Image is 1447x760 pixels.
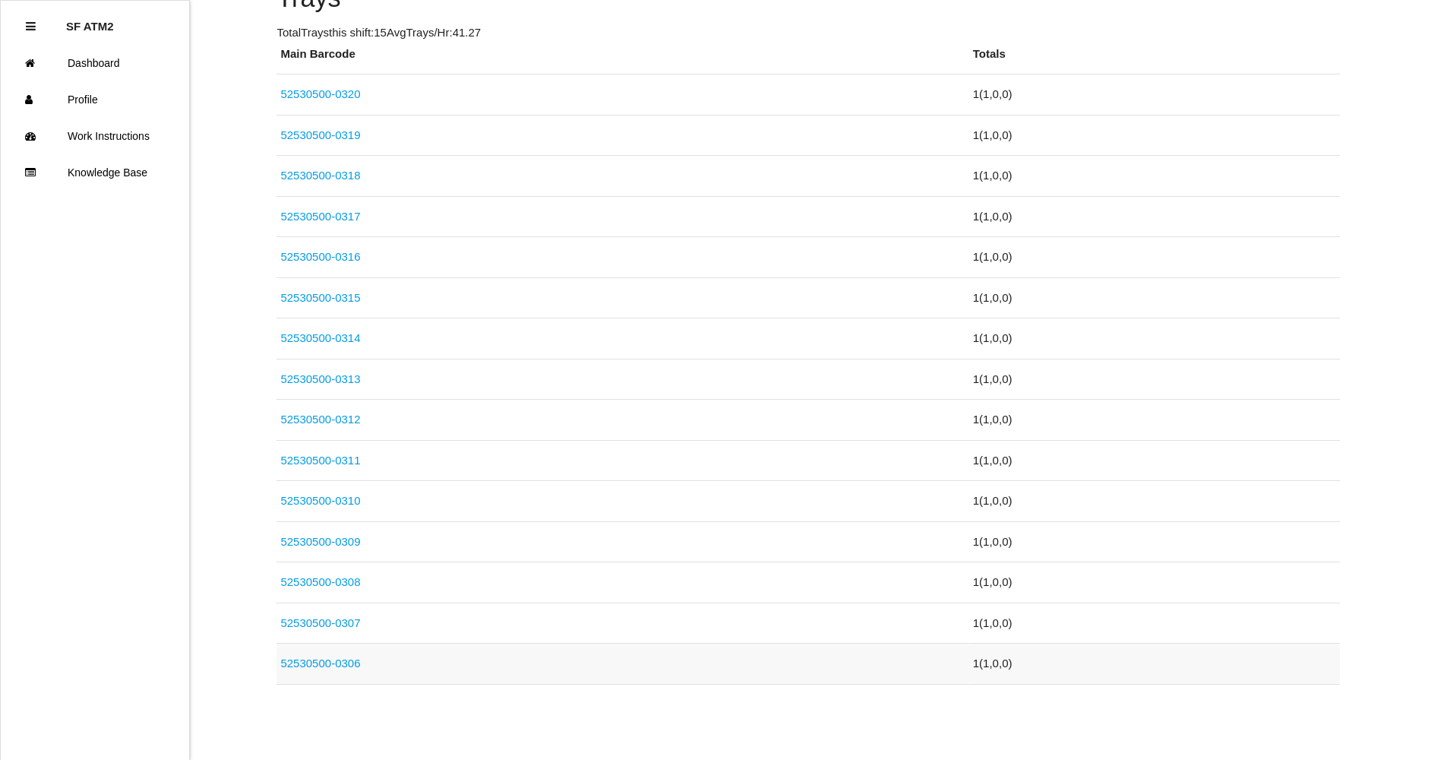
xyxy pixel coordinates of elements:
a: 52530500-0307 [280,616,360,629]
a: 52530500-0306 [280,657,360,670]
th: Main Barcode [276,46,968,74]
td: 1 ( 1 , 0 , 0 ) [969,481,1341,522]
a: 52530500-0317 [280,210,360,223]
a: 52530500-0320 [280,87,360,100]
a: Dashboard [1,45,189,81]
p: Total Trays this shift: 15 Avg Trays /Hr: 41.27 [276,24,1340,42]
th: Totals [969,46,1341,74]
a: 52530500-0310 [280,494,360,507]
td: 1 ( 1 , 0 , 0 ) [969,196,1341,237]
a: 52530500-0318 [280,169,360,182]
td: 1 ( 1 , 0 , 0 ) [969,521,1341,562]
p: SF ATM2 [66,8,114,33]
td: 1 ( 1 , 0 , 0 ) [969,277,1341,318]
td: 1 ( 1 , 0 , 0 ) [969,115,1341,156]
td: 1 ( 1 , 0 , 0 ) [969,603,1341,644]
a: 52530500-0308 [280,575,360,588]
td: 1 ( 1 , 0 , 0 ) [969,562,1341,603]
a: 52530500-0313 [280,372,360,385]
a: 52530500-0316 [280,250,360,263]
td: 1 ( 1 , 0 , 0 ) [969,74,1341,116]
td: 1 ( 1 , 0 , 0 ) [969,318,1341,359]
a: Work Instructions [1,118,189,154]
a: 52530500-0311 [280,454,360,467]
a: 52530500-0315 [280,291,360,304]
a: 52530500-0312 [280,413,360,426]
a: 52530500-0319 [280,128,360,141]
a: Profile [1,81,189,118]
a: 52530500-0314 [280,331,360,344]
td: 1 ( 1 , 0 , 0 ) [969,644,1341,685]
td: 1 ( 1 , 0 , 0 ) [969,400,1341,441]
td: 1 ( 1 , 0 , 0 ) [969,359,1341,400]
a: Knowledge Base [1,154,189,191]
td: 1 ( 1 , 0 , 0 ) [969,440,1341,481]
a: 52530500-0309 [280,535,360,548]
td: 1 ( 1 , 0 , 0 ) [969,237,1341,278]
td: 1 ( 1 , 0 , 0 ) [969,156,1341,197]
div: Close [26,8,36,45]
